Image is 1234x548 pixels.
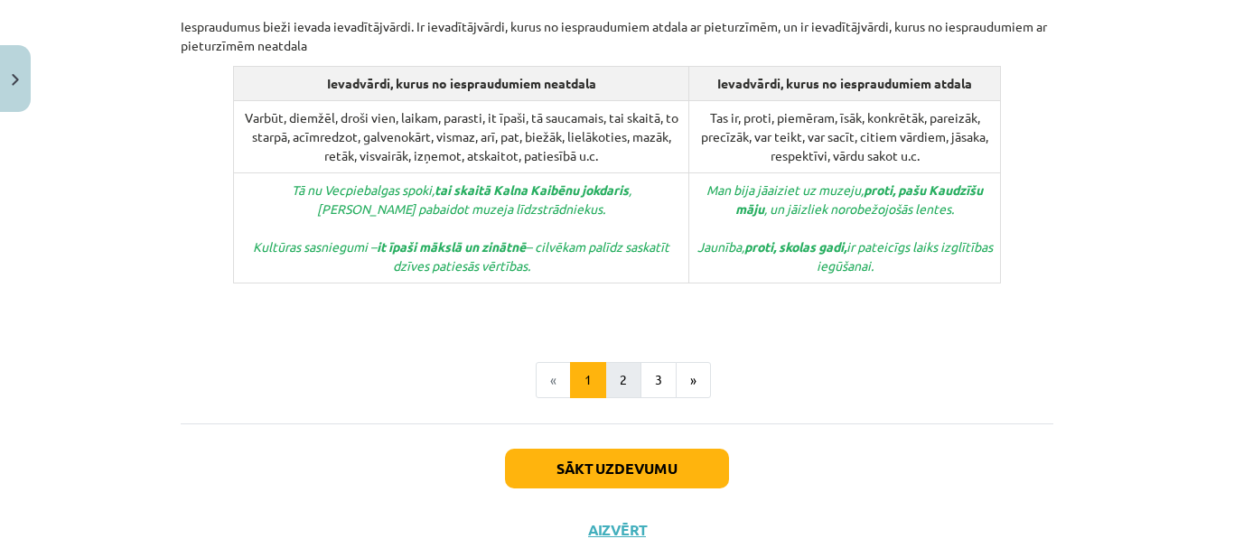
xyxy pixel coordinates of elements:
strong: Ievadvārdi, kurus no iespraudumiem atdala [717,75,972,91]
button: Aizvērt [583,521,651,539]
button: 1 [570,362,606,398]
nav: Page navigation example [181,362,1053,398]
button: Sākt uzdevumu [505,449,729,488]
strong: Ievadvārdi, kurus no iespraudumiem neatdala [327,75,596,91]
strong: tai skaitā Kalna Kaibēnu jokdaris [435,181,629,198]
td: Varbūt, diemžēl, droši vien, laikam, parasti, it īpaši, tā saucamais, tai skaitā, to starpā, acīm... [234,101,689,173]
strong: proti, skolas gadi, [744,238,846,255]
td: Tas ir, proti, piemēram, īsāk, konkrētāk, pareizāk, precīzāk, var teikt, var sacīt, citiem vārdie... [689,101,1001,173]
button: 2 [605,362,641,398]
span: Tā nu Vecpiebalgas spoki, , [PERSON_NAME] pabaidot muzeja līdzstrādniekus. Kultūras sasniegumi – ... [253,181,669,274]
button: » [676,362,711,398]
strong: it īpaši mākslā un zinātnē [377,238,526,255]
em: Man bija jāaiziet uz muzeju, , un jāizliek norobežojošās lentes. Jaunība, ir pateicīgs laiks izgl... [697,181,993,274]
button: 3 [640,362,677,398]
img: icon-close-lesson-0947bae3869378f0d4975bcd49f059093ad1ed9edebbc8119c70593378902aed.svg [12,74,19,86]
